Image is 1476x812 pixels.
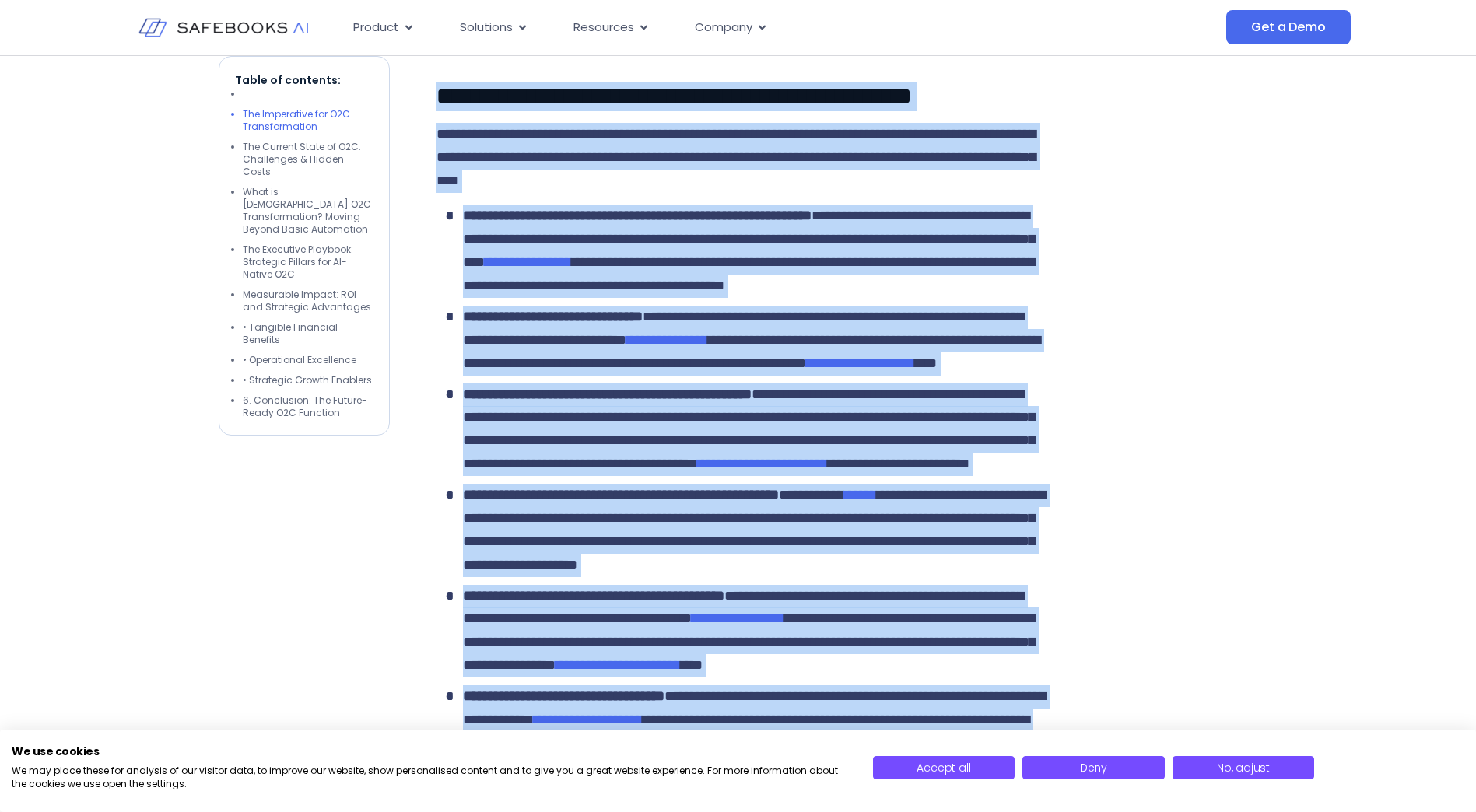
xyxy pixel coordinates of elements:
div: Menu Toggle [341,12,1071,43]
li: The Imperative for O2C Transformation [243,108,373,133]
h2: We use cookies [12,744,850,758]
button: Accept all cookies [873,756,1015,779]
span: Accept all [917,760,970,775]
li: The Current State of O2C: Challenges & Hidden Costs [243,141,373,178]
span: No, adjust [1217,760,1270,775]
span: Product [353,19,399,37]
p: Table of contents: [235,72,373,88]
li: Measurable Impact: ROI and Strategic Advantages [243,289,373,313]
li: 6. Conclusion: The Future-Ready O2C Function [243,394,373,419]
nav: Menu [341,12,1071,43]
span: Get a Demo [1251,19,1325,35]
li: • Operational Excellence [243,354,373,366]
span: Solutions [460,19,513,37]
li: What is [DEMOGRAPHIC_DATA] O2C Transformation? Moving Beyond Basic Automation [243,186,373,236]
button: Deny all cookies [1022,756,1165,779]
button: Adjust cookie preferences [1173,756,1315,779]
li: • Strategic Growth Enablers [243,374,373,387]
span: Company [695,19,752,37]
li: • Tangible Financial Benefits [243,321,373,346]
p: We may place these for analysis of our visitor data, to improve our website, show personalised co... [12,765,850,791]
li: The Executive Playbook: Strategic Pillars for AI-Native O2C [243,243,373,281]
span: Resources [573,19,634,37]
span: Deny [1080,760,1107,775]
a: Get a Demo [1226,10,1350,44]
